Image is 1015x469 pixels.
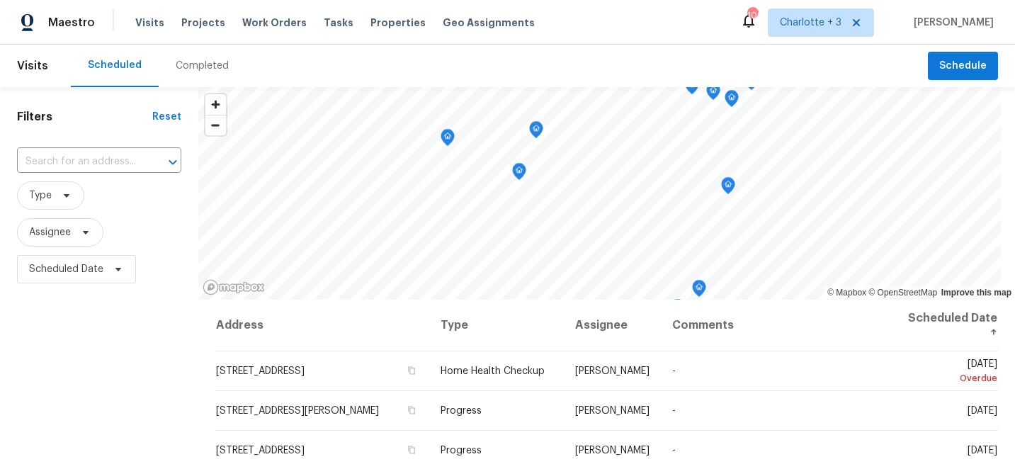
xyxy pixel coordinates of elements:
[575,366,650,376] span: [PERSON_NAME]
[725,90,739,112] div: Map marker
[429,300,564,351] th: Type
[827,288,866,298] a: Mapbox
[205,115,226,135] button: Zoom out
[661,300,896,351] th: Comments
[135,16,164,30] span: Visits
[941,288,1011,298] a: Improve this map
[907,371,997,385] div: Overdue
[29,262,103,276] span: Scheduled Date
[868,288,937,298] a: OpenStreetMap
[17,151,142,173] input: Search for an address...
[512,163,526,185] div: Map marker
[242,16,307,30] span: Work Orders
[529,121,543,143] div: Map marker
[908,16,994,30] span: [PERSON_NAME]
[575,446,650,456] span: [PERSON_NAME]
[896,300,998,351] th: Scheduled Date ↑
[443,16,535,30] span: Geo Assignments
[441,366,545,376] span: Home Health Checkup
[405,364,418,377] button: Copy Address
[672,446,676,456] span: -
[17,110,152,124] h1: Filters
[721,177,735,199] div: Map marker
[205,94,226,115] button: Zoom in
[215,300,429,351] th: Address
[685,77,699,99] div: Map marker
[198,87,1001,300] canvas: Map
[29,188,52,203] span: Type
[928,52,998,81] button: Schedule
[181,16,225,30] span: Projects
[564,300,661,351] th: Assignee
[441,446,482,456] span: Progress
[672,366,676,376] span: -
[176,59,229,73] div: Completed
[672,406,676,416] span: -
[203,279,265,295] a: Mapbox homepage
[780,16,841,30] span: Charlotte + 3
[405,443,418,456] button: Copy Address
[370,16,426,30] span: Properties
[324,18,353,28] span: Tasks
[968,446,997,456] span: [DATE]
[405,404,418,417] button: Copy Address
[17,50,48,81] span: Visits
[939,57,987,75] span: Schedule
[747,9,757,23] div: 100
[216,446,305,456] span: [STREET_ADDRESS]
[216,366,305,376] span: [STREET_ADDRESS]
[692,280,706,302] div: Map marker
[88,58,142,72] div: Scheduled
[29,225,71,239] span: Assignee
[907,359,997,385] span: [DATE]
[706,83,720,105] div: Map marker
[48,16,95,30] span: Maestro
[152,110,181,124] div: Reset
[441,129,455,151] div: Map marker
[441,406,482,416] span: Progress
[671,299,685,321] div: Map marker
[968,406,997,416] span: [DATE]
[216,406,379,416] span: [STREET_ADDRESS][PERSON_NAME]
[163,152,183,172] button: Open
[575,406,650,416] span: [PERSON_NAME]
